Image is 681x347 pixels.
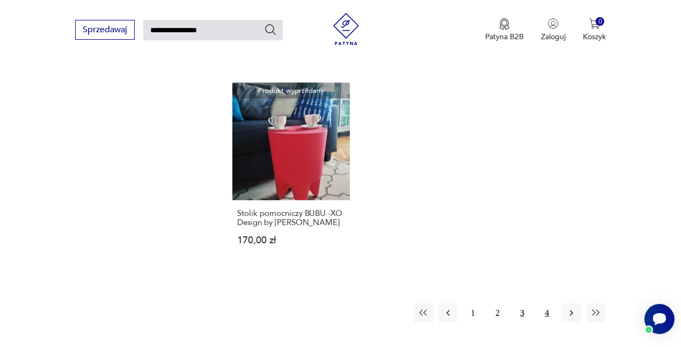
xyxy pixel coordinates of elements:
iframe: Smartsupp widget button [645,304,675,334]
img: Patyna - sklep z meblami i dekoracjami vintage [330,13,362,45]
button: Zaloguj [541,18,566,42]
h3: Stolik pomocniczy BUBU -XO Design by [PERSON_NAME] [237,209,345,227]
button: 0Koszyk [583,18,606,42]
button: 1 [463,303,482,323]
img: Ikonka użytkownika [548,18,559,29]
button: Szukaj [264,23,277,36]
div: 0 [596,17,605,26]
a: Produkt wyprzedanyStolik pomocniczy BUBU -XO Design by Philippe StarckStolik pomocniczy BUBU -XO ... [232,83,350,266]
button: 3 [512,303,532,323]
p: Zaloguj [541,32,566,42]
a: Sprzedawaj [75,27,135,34]
button: Sprzedawaj [75,20,135,40]
button: 4 [537,303,556,323]
img: Ikona koszyka [589,18,600,29]
button: Patyna B2B [485,18,524,42]
img: Ikona medalu [499,18,510,30]
p: Patyna B2B [485,32,524,42]
button: 2 [488,303,507,323]
p: 170,00 zł [237,236,345,245]
a: Ikona medaluPatyna B2B [485,18,524,42]
p: Koszyk [583,32,606,42]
